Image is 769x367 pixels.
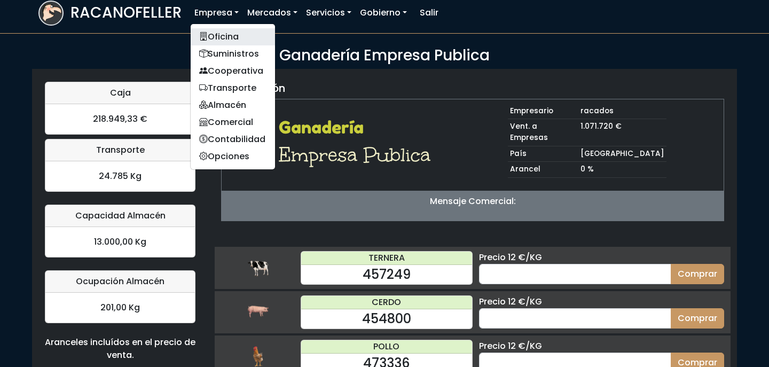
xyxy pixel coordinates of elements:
[45,205,195,227] div: Capacidad Almacén
[356,2,411,24] a: Gobierno
[191,114,275,131] a: Comercial
[45,271,195,293] div: Ocupación Almacén
[45,293,195,323] div: 201,00 Kg
[190,2,243,24] a: Empresa
[302,2,356,24] a: Servicios
[301,296,472,309] div: CERDO
[191,63,275,80] a: Cooperativa
[301,309,472,329] div: 454800
[578,119,666,146] td: 1.071.720 €
[508,162,578,178] td: Arancel
[578,146,666,162] td: [GEOGRAPHIC_DATA]
[222,195,724,208] p: Mensaje Comercial:
[45,227,195,257] div: 13.000,00 Kg
[191,45,275,63] a: Suministros
[301,340,472,354] div: POLLO
[508,119,578,146] td: Vent. a Empresas
[479,251,724,264] div: Precio 12 €/KG
[578,104,666,119] td: racados
[479,295,724,308] div: Precio 12 €/KG
[508,146,578,162] td: País
[279,118,437,138] h2: Ganadería
[301,265,472,284] div: 457249
[671,264,724,284] button: Comprar
[45,104,195,134] div: 218.949,33 €
[40,2,62,22] img: logoracarojo.png
[671,308,724,329] button: Comprar
[191,97,275,114] a: Almacén
[45,82,195,104] div: Caja
[191,28,275,45] a: Oficina
[38,46,731,65] h3: Ganadería Empresa Publica
[415,2,443,24] a: Salir
[45,336,195,362] div: Aranceles incluídos en el precio de venta.
[191,80,275,97] a: Transporte
[578,162,666,178] td: 0 %
[279,142,437,168] h1: Empresa Publica
[45,139,195,161] div: Transporte
[247,301,269,323] img: cerdo.png
[70,4,182,22] h3: RACANOFELLER
[191,148,275,165] a: Opciones
[508,104,578,119] td: Empresario
[247,257,269,278] img: ternera.png
[247,346,269,367] img: pollo.png
[191,131,275,148] a: Contabilidad
[243,2,302,24] a: Mercados
[45,161,195,191] div: 24.785 Kg
[301,252,472,265] div: TERNERA
[479,340,724,353] div: Precio 12 €/KG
